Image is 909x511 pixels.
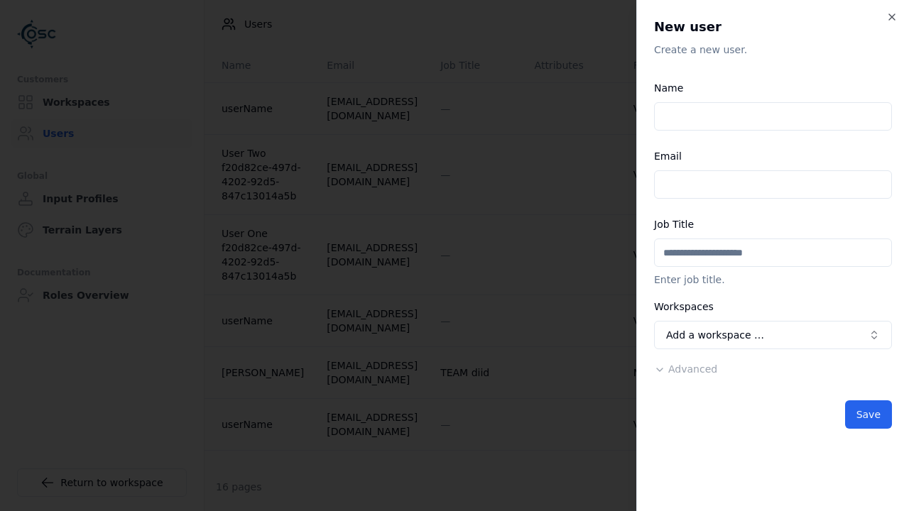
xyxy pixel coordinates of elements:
[668,363,717,375] span: Advanced
[654,219,694,230] label: Job Title
[654,301,714,312] label: Workspaces
[654,362,717,376] button: Advanced
[666,328,764,342] span: Add a workspace …
[845,400,892,429] button: Save
[654,150,682,162] label: Email
[654,82,683,94] label: Name
[654,273,892,287] p: Enter job title.
[654,43,892,57] p: Create a new user.
[654,17,892,37] h2: New user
